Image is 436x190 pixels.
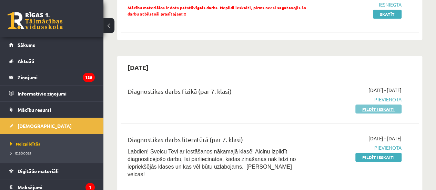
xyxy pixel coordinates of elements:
span: Sākums [18,42,35,48]
span: Pievienota [317,96,402,103]
a: Skatīt [373,10,402,19]
a: Izlabotās [10,150,97,156]
h2: [DATE] [121,59,155,76]
span: Mācību resursi [18,107,51,113]
span: [DATE] - [DATE] [368,87,402,94]
a: Sākums [9,37,95,53]
span: [DATE] - [DATE] [368,135,402,142]
a: Ziņojumi139 [9,69,95,85]
a: Aktuāli [9,53,95,69]
a: Mācību resursi [9,102,95,118]
span: Mācību materiālos ir dots patstāvīgais darbs. Nepildi ieskaiti, pirms neesi sagatavojis šo darbu ... [128,5,306,17]
a: Informatīvie ziņojumi [9,86,95,101]
span: Neizpildītās [10,141,40,147]
span: Izlabotās [10,150,31,156]
legend: Informatīvie ziņojumi [18,86,95,101]
a: Pildīt ieskaiti [355,153,402,162]
a: Digitālie materiāli [9,163,95,179]
a: [DEMOGRAPHIC_DATA] [9,118,95,134]
span: Iesniegta [317,1,402,8]
i: 139 [83,73,95,82]
div: Diagnostikas darbs literatūrā (par 7. klasi) [128,135,307,148]
span: Pievienota [317,144,402,151]
span: [DEMOGRAPHIC_DATA] [18,123,72,129]
span: Digitālie materiāli [18,168,59,174]
legend: Ziņojumi [18,69,95,85]
div: Diagnostikas darbs fizikā (par 7. klasi) [128,87,307,99]
a: Rīgas 1. Tālmācības vidusskola [8,12,63,29]
a: Neizpildītās [10,141,97,147]
span: Labdien! Sveicu Tevi ar iestāšanos nākamajā klasē! Aicinu izpildīt diagnosticējošo darbu, lai pār... [128,149,296,177]
a: Pildīt ieskaiti [355,104,402,113]
span: Aktuāli [18,58,34,64]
